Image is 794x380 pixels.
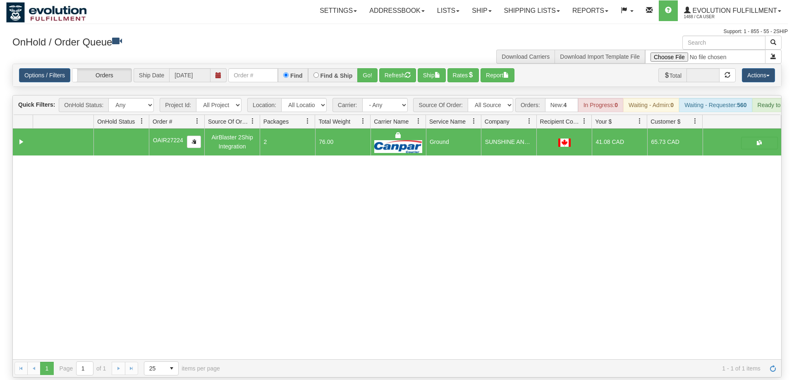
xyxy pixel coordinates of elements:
span: Page of 1 [60,361,106,375]
span: OAIR27224 [153,137,183,143]
a: Your $ filter column settings [633,114,647,128]
a: Carrier Name filter column settings [411,114,426,128]
a: Ship [466,0,497,21]
h3: OnHold / Order Queue [12,36,391,48]
input: Search [682,36,765,50]
a: Company filter column settings [522,114,536,128]
strong: 0 [670,102,674,108]
div: New: [545,98,578,112]
span: Project Id: [160,98,196,112]
a: Download Import Template File [560,53,640,60]
button: Ship [418,68,446,82]
button: Search [765,36,782,50]
input: Page 1 [77,362,93,375]
span: Company [485,117,509,126]
a: Settings [313,0,363,21]
div: grid toolbar [13,96,781,115]
div: Waiting - Requester: [679,98,752,112]
span: Order # [153,117,172,126]
img: CA [558,139,571,147]
span: OnHold Status [97,117,135,126]
span: 2 [263,139,267,145]
a: Lists [431,0,466,21]
button: Go! [357,68,378,82]
a: Recipient Country filter column settings [577,114,591,128]
span: Customer $ [651,117,680,126]
img: logo1488.jpg [6,2,87,23]
input: Order # [228,68,278,82]
button: Copy to clipboard [187,136,201,148]
span: Page sizes drop down [144,361,179,375]
div: Support: 1 - 855 - 55 - 2SHIP [6,28,788,35]
div: Waiting - Admin: [623,98,679,112]
td: Ground [426,129,481,155]
strong: 560 [737,102,746,108]
span: Source Of Order [208,117,249,126]
div: In Progress: [578,98,623,112]
strong: 0 [615,102,618,108]
a: Shipping lists [498,0,566,21]
label: Orders [72,69,132,82]
div: AirBlaster 2Ship Integration [208,133,256,151]
span: Service Name [429,117,466,126]
span: 25 [149,364,160,373]
button: Report [481,68,514,82]
a: Packages filter column settings [301,114,315,128]
a: Options / Filters [19,68,70,82]
a: Total Weight filter column settings [356,114,370,128]
span: Carrier Name [374,117,409,126]
a: Download Carriers [502,53,550,60]
td: 41.08 CAD [592,129,647,155]
td: 65.73 CAD [647,129,703,155]
span: Evolution Fulfillment [691,7,777,14]
img: Canpar [374,140,422,153]
a: Refresh [766,362,780,375]
a: Addressbook [363,0,431,21]
a: Service Name filter column settings [467,114,481,128]
button: Refresh [379,68,416,82]
label: Quick Filters: [18,100,55,109]
button: Rates [447,68,479,82]
span: Carrier: [332,98,362,112]
span: Total Weight [318,117,350,126]
span: Your $ [595,117,612,126]
label: Find [290,73,303,79]
button: Actions [742,68,775,82]
span: OnHold Status: [59,98,108,112]
span: Recipient Country [540,117,581,126]
input: Import [645,50,765,64]
a: OnHold Status filter column settings [135,114,149,128]
span: Orders: [515,98,545,112]
span: Total [658,68,687,82]
span: 76.00 [319,139,333,145]
span: Source Of Order: [413,98,468,112]
a: Source Of Order filter column settings [246,114,260,128]
strong: 4 [564,102,567,108]
span: Ship Date [134,68,169,82]
span: 1 - 1 of 1 items [232,365,761,372]
a: Order # filter column settings [190,114,204,128]
span: Page 1 [40,362,53,375]
button: Shipping Documents [741,137,778,149]
a: Reports [566,0,615,21]
label: Find & Ship [320,73,353,79]
a: Collapse [16,137,26,147]
span: items per page [144,361,220,375]
td: SUNSHINE AND SKI [481,129,536,155]
span: select [165,362,178,375]
span: 1488 / CA User [684,13,746,21]
span: Packages [263,117,289,126]
a: Evolution Fulfillment 1488 / CA User [678,0,787,21]
a: Customer $ filter column settings [688,114,702,128]
span: Location: [247,98,281,112]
